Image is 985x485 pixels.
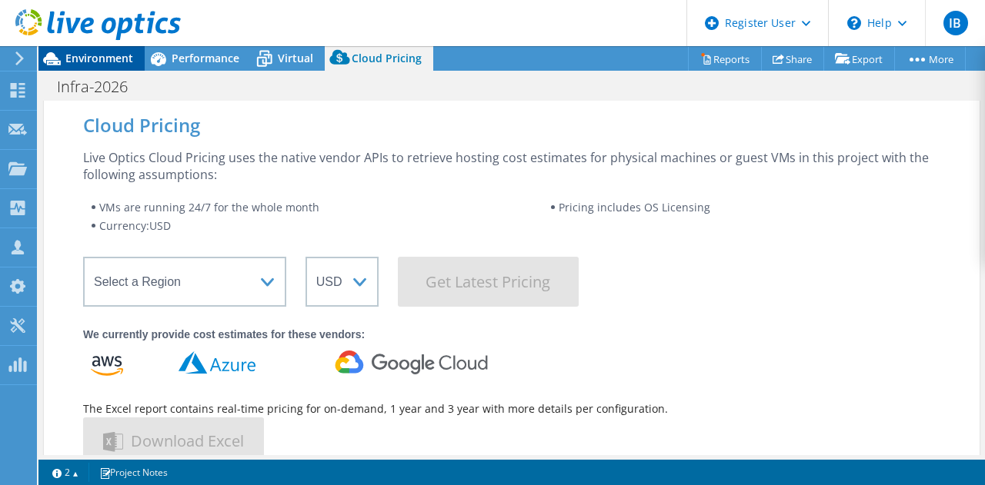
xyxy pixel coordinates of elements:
svg: \n [847,16,861,30]
h1: Infra-2026 [50,78,152,95]
span: Pricing includes OS Licensing [559,200,710,214]
div: The Excel report contains real-time pricing for on-demand, 1 year and 3 year with more details pe... [83,400,940,417]
span: Cloud Pricing [352,51,422,65]
span: Environment [65,51,133,65]
span: Virtual [278,51,313,65]
div: Live Optics Cloud Pricing uses the native vendor APIs to retrieve hosting cost estimates for phys... [83,149,940,183]
a: More [894,47,966,71]
span: Currency: USD [99,218,171,233]
span: VMs are running 24/7 for the whole month [99,200,319,214]
a: 2 [42,463,89,482]
a: Export [823,47,895,71]
a: Share [761,47,824,71]
a: Project Notes [88,463,179,482]
span: Performance [172,51,239,65]
span: IB [943,11,968,35]
a: Reports [688,47,762,71]
div: Cloud Pricing [83,117,940,134]
strong: We currently provide cost estimates for these vendors: [83,328,365,340]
